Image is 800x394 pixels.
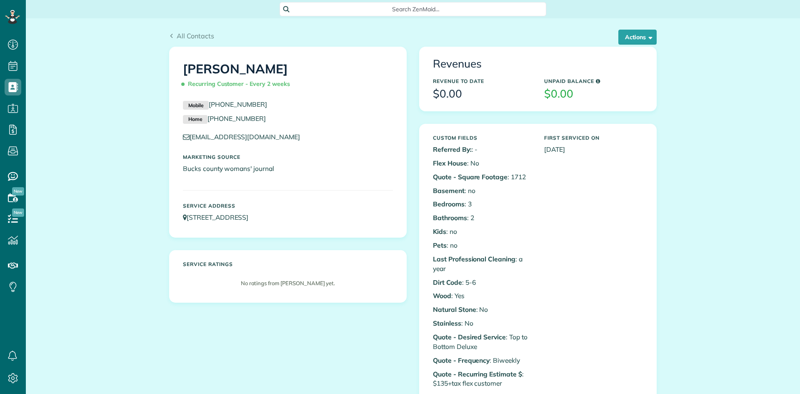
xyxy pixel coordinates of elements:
[433,213,532,223] p: : 2
[433,332,532,351] p: : Top to Bottom Deluxe
[618,30,657,45] button: Actions
[433,241,447,249] b: Pets
[183,154,393,160] h5: Marketing Source
[433,278,532,287] p: : 5-6
[433,319,532,328] p: : No
[433,186,532,196] p: : no
[544,145,643,154] p: [DATE]
[433,145,532,154] p: : -
[433,173,507,181] b: Quote - Square Footage
[433,213,467,222] b: Bathrooms
[433,172,532,182] p: : 1712
[12,187,24,196] span: New
[433,158,532,168] p: : No
[183,164,393,173] p: Bucks county womans' journal
[183,62,393,91] h1: [PERSON_NAME]
[433,319,461,327] b: Stainless
[433,227,446,236] b: Kids
[187,279,389,287] p: No ratings from [PERSON_NAME] yet.
[183,101,209,110] small: Mobile
[169,31,214,41] a: All Contacts
[183,133,308,141] a: [EMAIL_ADDRESS][DOMAIN_NAME]
[433,186,465,195] b: Basement
[183,77,293,91] span: Recurring Customer - Every 2 weeks
[433,356,490,364] b: Quote - Frequency
[12,208,24,217] span: New
[433,88,532,100] h3: $0.00
[433,369,532,389] p: : $135+tax flex customer
[183,261,393,267] h5: Service ratings
[183,114,266,123] a: Home[PHONE_NUMBER]
[433,78,532,84] h5: Revenue to Date
[544,135,643,141] h5: First Serviced On
[544,78,643,84] h5: Unpaid Balance
[433,58,643,70] h3: Revenues
[433,135,532,141] h5: Custom Fields
[433,241,532,250] p: : no
[544,88,643,100] h3: $0.00
[433,291,532,301] p: : Yes
[183,100,267,108] a: Mobile[PHONE_NUMBER]
[433,356,532,365] p: : Biweekly
[177,32,214,40] span: All Contacts
[433,291,451,300] b: Wood
[183,203,393,208] h5: Service Address
[433,305,476,314] b: Natural Stone
[183,115,207,124] small: Home
[433,159,467,167] b: Flex House
[433,370,522,378] b: Quote - Recurring Estimate $
[433,199,532,209] p: : 3
[183,213,256,221] a: [STREET_ADDRESS]
[433,200,465,208] b: Bedrooms
[433,278,462,286] b: Dirt Code
[433,254,532,274] p: : a year
[433,227,532,236] p: : no
[433,305,532,314] p: : No
[433,145,472,153] b: Referred By:
[433,255,515,263] b: Last Professional Cleaning
[433,333,506,341] b: Quote - Desired Service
